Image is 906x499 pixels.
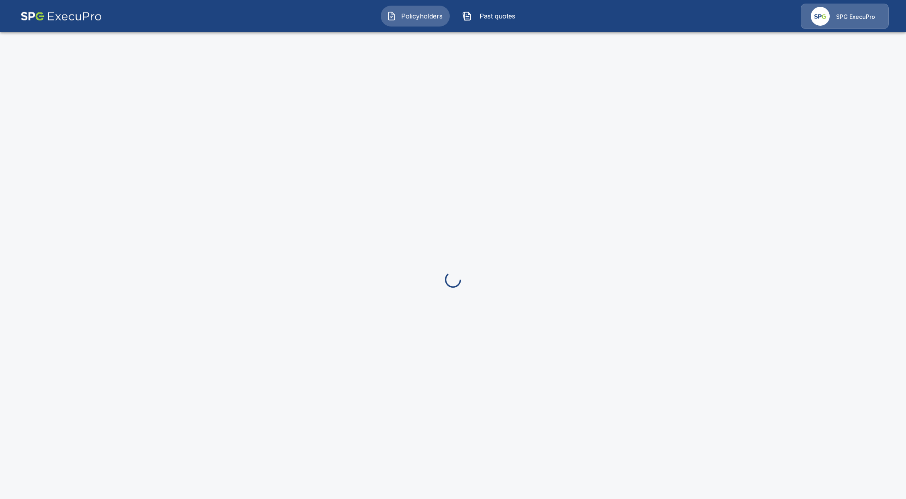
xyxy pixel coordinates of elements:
[400,11,444,21] span: Policyholders
[387,11,396,21] img: Policyholders Icon
[475,11,519,21] span: Past quotes
[801,4,889,29] a: Agency IconSPG ExecuPro
[381,6,450,27] button: Policyholders IconPolicyholders
[20,4,102,29] img: AA Logo
[811,7,830,26] img: Agency Icon
[456,6,525,27] button: Past quotes IconPast quotes
[462,11,472,21] img: Past quotes Icon
[836,13,875,21] p: SPG ExecuPro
